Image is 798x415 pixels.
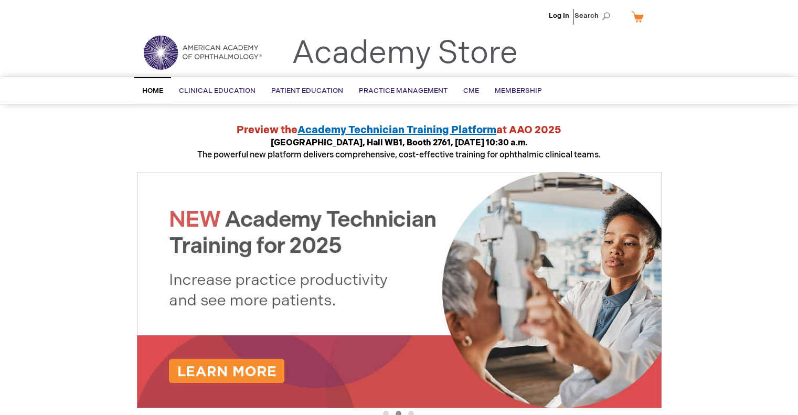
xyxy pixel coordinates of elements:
span: Membership [495,87,542,95]
span: Clinical Education [179,87,256,95]
span: Practice Management [359,87,448,95]
span: Home [142,87,163,95]
a: Academy Store [292,35,518,72]
span: The powerful new platform delivers comprehensive, cost-effective training for ophthalmic clinical... [197,138,601,160]
span: Patient Education [271,87,343,95]
span: Search [574,5,614,26]
span: CME [463,87,479,95]
a: Academy Technician Training Platform [297,124,496,136]
strong: [GEOGRAPHIC_DATA], Hall WB1, Booth 2761, [DATE] 10:30 a.m. [271,138,528,148]
strong: Preview the at AAO 2025 [237,124,561,136]
a: Log In [549,12,569,20]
